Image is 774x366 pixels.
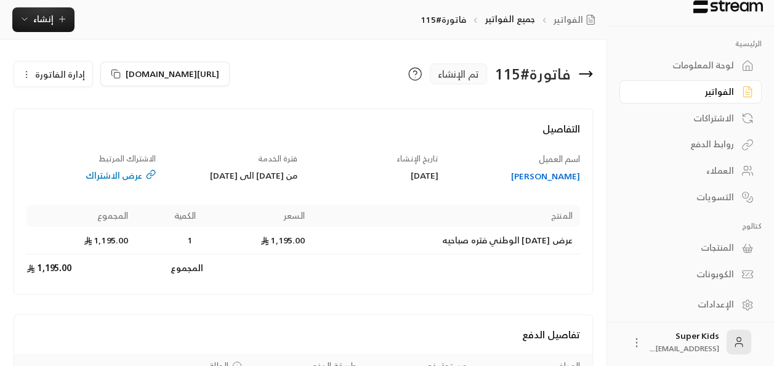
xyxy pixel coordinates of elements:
[619,39,762,49] p: الرئيسية
[650,330,719,354] div: Super Kids
[619,54,762,78] a: لوحة المعلومات
[203,227,312,254] td: 1,195.00
[135,205,203,227] th: الكمية
[619,185,762,209] a: التسويات
[554,14,600,26] a: الفواتير
[619,221,762,231] p: كتالوج
[635,298,734,311] div: الإعدادات
[635,191,734,203] div: التسويات
[635,86,734,98] div: الفواتير
[203,205,312,227] th: السعر
[26,169,156,182] a: عرض الاشتراك
[26,121,580,148] h4: التفاصيل
[99,152,156,166] span: الاشتراك المرتبط
[26,254,135,282] td: 1,195.00
[438,67,479,81] span: تم الإنشاء
[619,80,762,104] a: الفواتير
[312,205,579,227] th: المنتج
[635,242,734,254] div: المنتجات
[650,342,719,355] span: [EMAIL_ADDRESS]....
[35,67,85,82] span: إدارة الفاتورة
[309,169,438,182] div: [DATE]
[421,14,466,26] p: فاتورة#115
[485,11,535,26] a: جميع الفواتير
[421,13,600,26] nav: breadcrumb
[494,64,571,84] div: فاتورة # 115
[26,205,580,282] table: Products
[26,327,580,342] h4: تفاصيل الدفع
[168,169,297,182] div: من [DATE] الى [DATE]
[258,152,297,166] span: فترة الخدمة
[539,151,580,166] span: اسم العميل
[26,227,135,254] td: 1,195.00
[635,112,734,124] div: الاشتراكات
[635,138,734,150] div: روابط الدفع
[635,165,734,177] div: العملاء
[619,159,762,183] a: العملاء
[14,62,92,86] button: إدارة الفاتورة
[100,62,230,86] button: [URL][DOMAIN_NAME]
[126,66,219,81] span: [URL][DOMAIN_NAME]
[619,106,762,130] a: الاشتراكات
[183,234,196,246] span: 1
[397,152,438,166] span: تاريخ الإنشاء
[26,205,135,227] th: المجموع
[635,59,734,71] div: لوحة المعلومات
[451,170,580,182] a: [PERSON_NAME]
[312,227,579,254] td: عرض [DATE] الوطني فتره صباحيه
[12,7,75,32] button: إنشاء
[135,254,203,282] td: المجموع
[619,262,762,287] a: الكوبونات
[635,268,734,280] div: الكوبونات
[33,11,54,26] span: إنشاء
[619,236,762,260] a: المنتجات
[619,293,762,317] a: الإعدادات
[619,132,762,157] a: روابط الدفع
